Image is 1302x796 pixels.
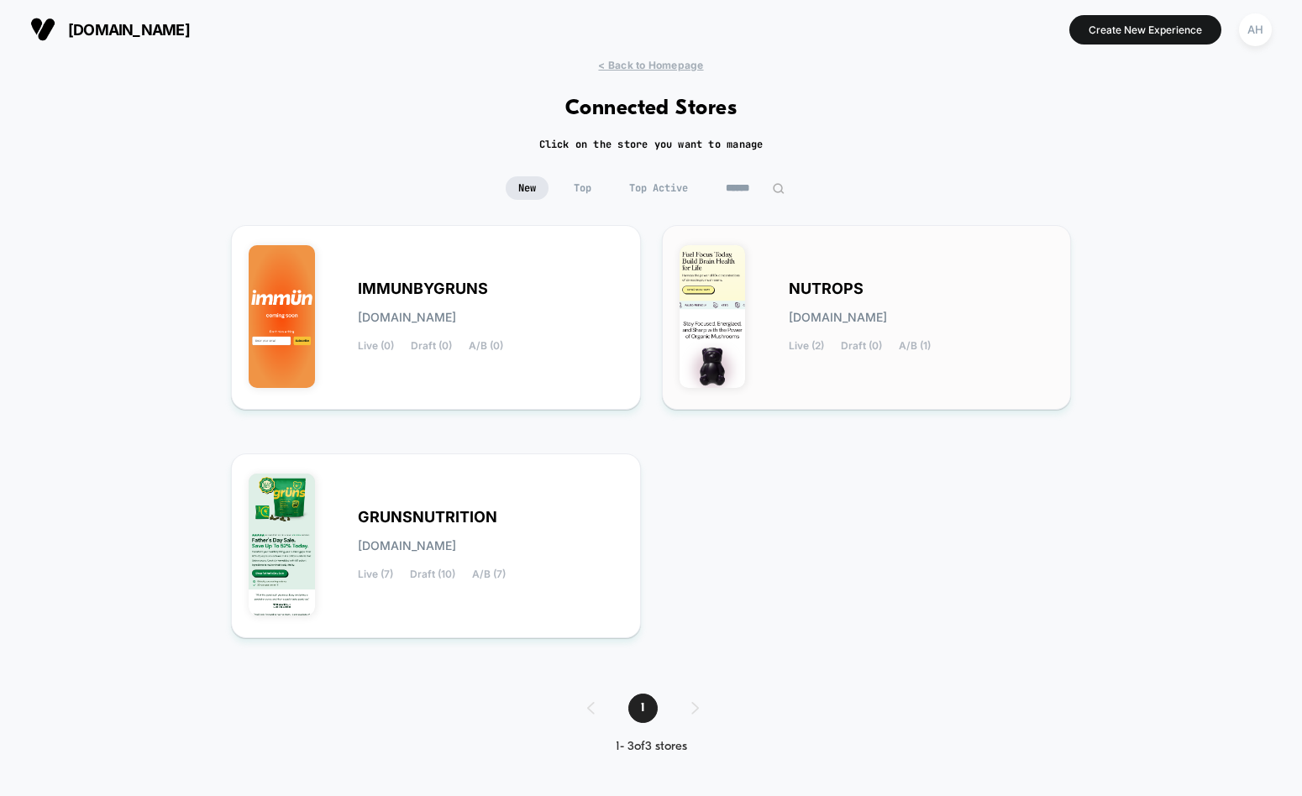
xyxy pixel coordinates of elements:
[410,568,455,580] span: Draft (10)
[30,17,55,42] img: Visually logo
[358,283,488,295] span: IMMUNBYGRUNS
[472,568,506,580] span: A/B (7)
[358,511,497,523] span: GRUNSNUTRITION
[598,59,703,71] span: < Back to Homepage
[68,21,190,39] span: [DOMAIN_NAME]
[1069,15,1221,45] button: Create New Experience
[565,97,738,121] h1: Connected Stores
[539,138,764,151] h2: Click on the store you want to manage
[789,283,864,295] span: NUTROPS
[249,474,315,616] img: GRUNSNUTRITION
[841,340,882,352] span: Draft (0)
[789,312,887,323] span: [DOMAIN_NAME]
[249,245,315,388] img: IMMUNBYGRUNS
[358,568,393,580] span: Live (7)
[506,176,549,200] span: New
[358,340,394,352] span: Live (0)
[469,340,503,352] span: A/B (0)
[358,540,456,552] span: [DOMAIN_NAME]
[628,694,658,723] span: 1
[899,340,931,352] span: A/B (1)
[1234,13,1277,47] button: AH
[772,182,785,195] img: edit
[561,176,604,200] span: Top
[25,16,195,43] button: [DOMAIN_NAME]
[411,340,452,352] span: Draft (0)
[789,340,824,352] span: Live (2)
[617,176,701,200] span: Top Active
[570,740,732,754] div: 1 - 3 of 3 stores
[358,312,456,323] span: [DOMAIN_NAME]
[680,245,746,388] img: NUTROPS
[1239,13,1272,46] div: AH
